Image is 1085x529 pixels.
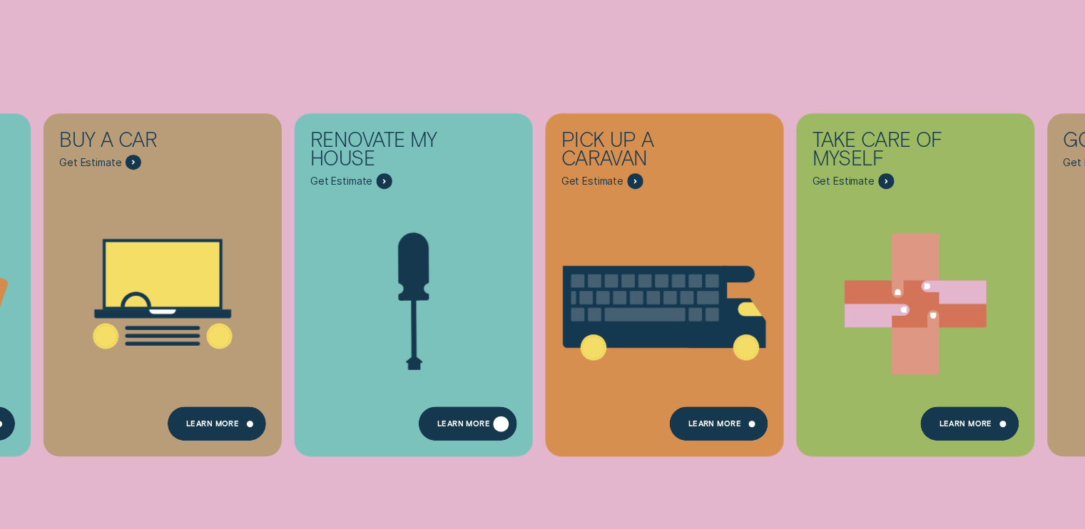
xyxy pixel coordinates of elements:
div: Pick up a caravan [561,130,713,174]
span: Get Estimate [59,156,121,169]
a: Pick up a caravan - Learn more [545,114,783,448]
span: Get Estimate [561,175,623,188]
a: Buy a car - Learn more [44,114,282,448]
a: Learn more [418,406,516,441]
span: Get Estimate [310,175,372,188]
a: Renovate My House - Learn more [295,114,533,448]
div: Buy a car [59,130,211,155]
a: Learn More [167,406,265,441]
a: Learn more [920,406,1019,441]
div: Renovate My House [310,130,462,174]
a: Learn More [669,406,768,441]
a: Take care of myself - Learn more [796,114,1034,448]
span: Get Estimate [812,175,874,188]
div: Take care of myself [812,130,964,174]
